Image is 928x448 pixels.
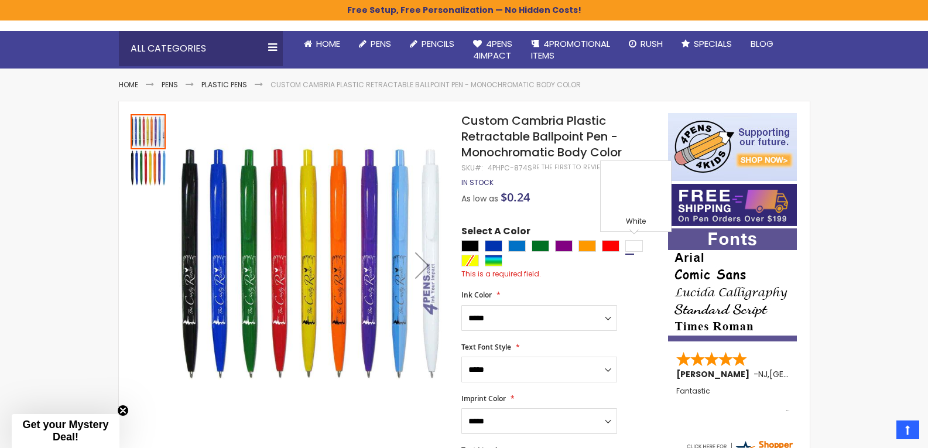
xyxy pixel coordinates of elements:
[485,255,502,266] div: Assorted
[754,368,855,380] span: - ,
[295,31,350,57] a: Home
[371,37,391,50] span: Pens
[461,177,494,187] span: In stock
[758,368,768,380] span: NJ
[461,193,498,204] span: As low as
[461,394,506,403] span: Imprint Color
[555,240,573,252] div: Purple
[316,37,340,50] span: Home
[769,368,855,380] span: [GEOGRAPHIC_DATA]
[22,419,108,443] span: Get your Mystery Deal!
[531,37,610,61] span: 4PROMOTIONAL ITEMS
[270,80,581,90] li: Custom Cambria Plastic Retractable Ballpoint Pen - Monochromatic Body Color
[676,368,754,380] span: [PERSON_NAME]
[672,31,741,57] a: Specials
[751,37,773,50] span: Blog
[694,37,732,50] span: Specials
[508,240,526,252] div: Blue Light
[399,113,446,417] div: Next
[604,217,668,228] div: White
[461,163,483,173] strong: SKU
[668,184,797,226] img: Free shipping on orders over $199
[119,80,138,90] a: Home
[532,163,655,172] a: Be the first to review this product
[201,80,247,90] a: Plastic Pens
[602,240,619,252] div: Red
[461,225,530,241] span: Select A Color
[131,113,167,149] div: Custom Cambria Plastic Retractable Ballpoint Pen - Monochromatic Body Color
[350,31,400,57] a: Pens
[117,405,129,416] button: Close teaser
[131,149,166,186] div: Custom Cambria Plastic Retractable Ballpoint Pen - Monochromatic Body Color
[400,31,464,57] a: Pencils
[896,420,919,439] a: Top
[578,240,596,252] div: Orange
[12,414,119,448] div: Get your Mystery Deal!Close teaser
[641,37,663,50] span: Rush
[668,113,797,181] img: 4pens 4 kids
[461,269,656,279] div: This is a required field.
[461,342,511,352] span: Text Font Style
[179,130,446,398] img: Custom Cambria Plastic Retractable Ballpoint Pen - Monochromatic Body Color
[464,31,522,69] a: 4Pens4impact
[532,240,549,252] div: Green
[668,228,797,341] img: font-personalization-examples
[461,178,494,187] div: Availability
[501,189,530,205] span: $0.24
[461,112,622,160] span: Custom Cambria Plastic Retractable Ballpoint Pen - Monochromatic Body Color
[162,80,178,90] a: Pens
[741,31,783,57] a: Blog
[131,151,166,186] img: Custom Cambria Plastic Retractable Ballpoint Pen - Monochromatic Body Color
[485,240,502,252] div: Blue
[461,290,492,300] span: Ink Color
[619,31,672,57] a: Rush
[422,37,454,50] span: Pencils
[522,31,619,69] a: 4PROMOTIONALITEMS
[488,163,532,173] div: 4PHPC-874S
[461,240,479,252] div: Black
[119,31,283,66] div: All Categories
[625,240,643,252] div: White
[676,387,790,412] div: Fantastic
[473,37,512,61] span: 4Pens 4impact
